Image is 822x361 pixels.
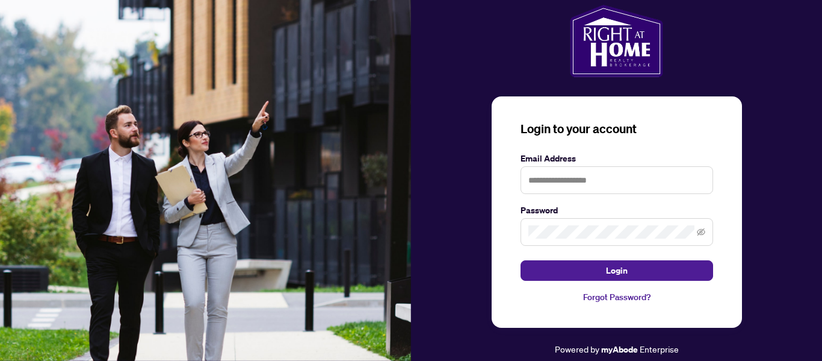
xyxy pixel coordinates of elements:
[521,204,713,217] label: Password
[640,344,679,354] span: Enterprise
[606,261,628,280] span: Login
[521,290,713,304] a: Forgot Password?
[555,344,599,354] span: Powered by
[570,5,663,77] img: ma-logo
[521,260,713,281] button: Login
[601,343,638,356] a: myAbode
[697,228,705,236] span: eye-invisible
[521,152,713,165] label: Email Address
[521,121,713,137] h3: Login to your account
